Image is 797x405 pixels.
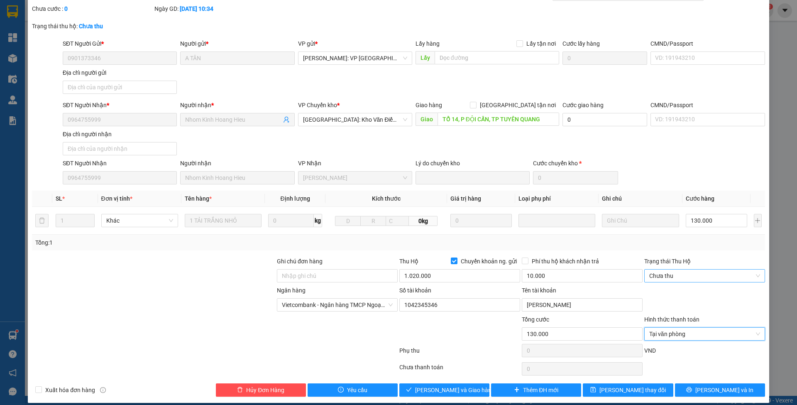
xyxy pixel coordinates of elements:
[237,387,243,393] span: delete
[100,387,106,393] span: info-circle
[533,159,618,168] div: Cước chuyển kho
[347,385,367,395] span: Yêu cầu
[386,216,409,226] input: C
[644,316,699,323] label: Hình thức thanh toán
[450,195,481,202] span: Giá trị hàng
[450,214,512,227] input: 0
[562,40,600,47] label: Cước lấy hàng
[398,346,521,361] div: Phụ thu
[522,287,556,294] label: Tên tài khoản
[64,5,68,12] b: 0
[695,385,753,395] span: [PERSON_NAME] và In
[523,39,559,48] span: Lấy tận nơi
[686,387,692,393] span: printer
[63,142,177,155] input: Địa chỉ của người nhận
[63,81,177,94] input: Địa chỉ của người gửi
[303,113,407,126] span: Hà Nội: Kho Văn Điển Thanh Trì
[515,191,599,207] th: Loại phụ phí
[416,113,438,126] span: Giao
[32,22,183,31] div: Trạng thái thu hộ:
[523,385,558,395] span: Thêm ĐH mới
[522,316,549,323] span: Tổng cước
[675,383,765,397] button: printer[PERSON_NAME] và In
[583,383,673,397] button: save[PERSON_NAME] thay đổi
[415,385,495,395] span: [PERSON_NAME] và Giao hàng
[650,39,765,48] div: CMND/Passport
[650,101,765,110] div: CMND/Passport
[298,159,412,168] div: VP Nhận
[599,191,682,207] th: Ghi chú
[42,385,98,395] span: Xuất hóa đơn hàng
[63,130,177,139] div: Địa chỉ người nhận
[277,287,306,294] label: Ngân hàng
[79,23,103,29] b: Chưa thu
[35,238,308,247] div: Tổng: 1
[308,383,398,397] button: exclamation-circleYêu cầu
[63,68,177,77] div: Địa chỉ người gửi
[562,52,647,65] input: Cước lấy hàng
[602,214,679,227] input: Ghi Chú
[32,4,153,13] div: Chưa cước :
[590,387,596,393] span: save
[277,258,323,265] label: Ghi chú đơn hàng
[644,257,765,266] div: Trạng thái Thu Hộ
[409,216,437,226] span: 0kg
[283,116,290,123] span: user-add
[438,113,559,126] input: Dọc đường
[522,298,643,312] input: Tên tài khoản
[180,101,294,110] div: Người nhận
[399,258,418,265] span: Thu Hộ
[63,39,177,48] div: SĐT Người Gửi
[303,52,407,64] span: Hồ Chí Minh: VP Quận Tân Phú
[56,195,62,202] span: SL
[406,387,412,393] span: check
[649,328,760,340] span: Tại văn phòng
[599,385,666,395] span: [PERSON_NAME] thay đổi
[686,195,714,202] span: Cước hàng
[435,51,559,64] input: Dọc đường
[372,195,401,202] span: Kích thước
[338,387,344,393] span: exclamation-circle
[314,214,322,227] span: kg
[280,195,310,202] span: Định lượng
[514,387,520,393] span: plus
[106,214,173,227] span: Khác
[277,269,398,282] input: Ghi chú đơn hàng
[303,172,407,184] span: Tuyên Quang
[457,257,520,266] span: Chuyển khoản ng. gửi
[282,299,393,311] span: Vietcombank - Ngân hàng TMCP Ngoại Thương Việt Nam
[335,216,361,226] input: D
[35,214,49,227] button: delete
[360,216,386,226] input: R
[101,195,132,202] span: Đơn vị tính
[416,40,440,47] span: Lấy hàng
[416,102,442,108] span: Giao hàng
[528,257,602,266] span: Phí thu hộ khách nhận trả
[185,214,262,227] input: VD: Bàn, Ghế
[644,347,656,354] span: VND
[298,39,412,48] div: VP gửi
[154,4,275,13] div: Ngày GD:
[477,101,559,110] span: [GEOGRAPHIC_DATA] tận nơi
[416,51,435,64] span: Lấy
[246,385,284,395] span: Hủy Đơn Hàng
[185,195,212,202] span: Tên hàng
[63,159,177,168] div: SĐT Người Nhận
[399,383,489,397] button: check[PERSON_NAME] và Giao hàng
[754,214,762,227] button: plus
[399,298,520,312] input: Số tài khoản
[180,159,294,168] div: Người nhận
[63,101,177,110] div: SĐT Người Nhận
[298,102,337,108] span: VP Chuyển kho
[180,5,213,12] b: [DATE] 10:34
[399,287,431,294] label: Số tài khoản
[180,39,294,48] div: Người gửi
[398,363,521,377] div: Chưa thanh toán
[491,383,581,397] button: plusThêm ĐH mới
[416,159,530,168] div: Lý do chuyển kho
[216,383,306,397] button: deleteHủy Đơn Hàng
[562,113,647,126] input: Cước giao hàng
[649,270,760,282] span: Chưa thu
[562,102,604,108] label: Cước giao hàng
